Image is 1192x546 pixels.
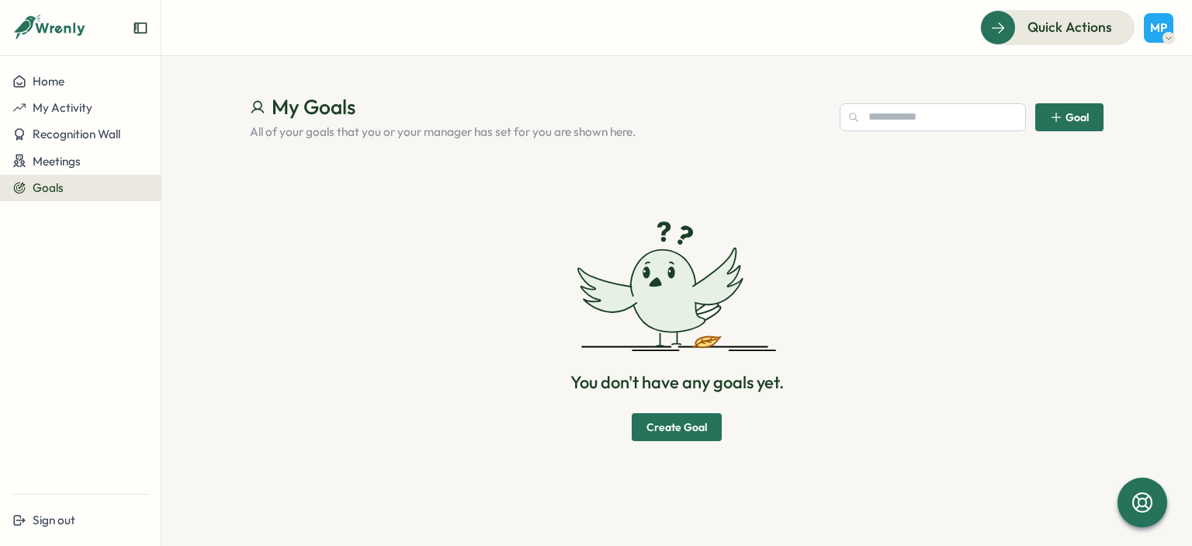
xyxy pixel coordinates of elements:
[33,100,92,115] span: My Activity
[1144,13,1173,43] button: MP
[33,180,64,195] span: Goals
[1027,17,1112,37] span: Quick Actions
[33,74,64,89] span: Home
[33,154,81,169] span: Meetings
[250,123,827,141] p: All of your goals that you or your manager has set for you are shown here.
[980,10,1135,44] button: Quick Actions
[632,413,722,441] button: Create Goal
[1066,112,1089,123] span: Goal
[133,20,148,36] button: Expand sidebar
[646,414,707,440] span: Create Goal
[1150,21,1167,34] span: MP
[33,127,120,141] span: Recognition Wall
[1035,103,1104,131] button: Goal
[570,370,784,395] p: You don't have any goals yet.
[33,513,75,527] span: Sign out
[250,93,827,120] h1: My Goals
